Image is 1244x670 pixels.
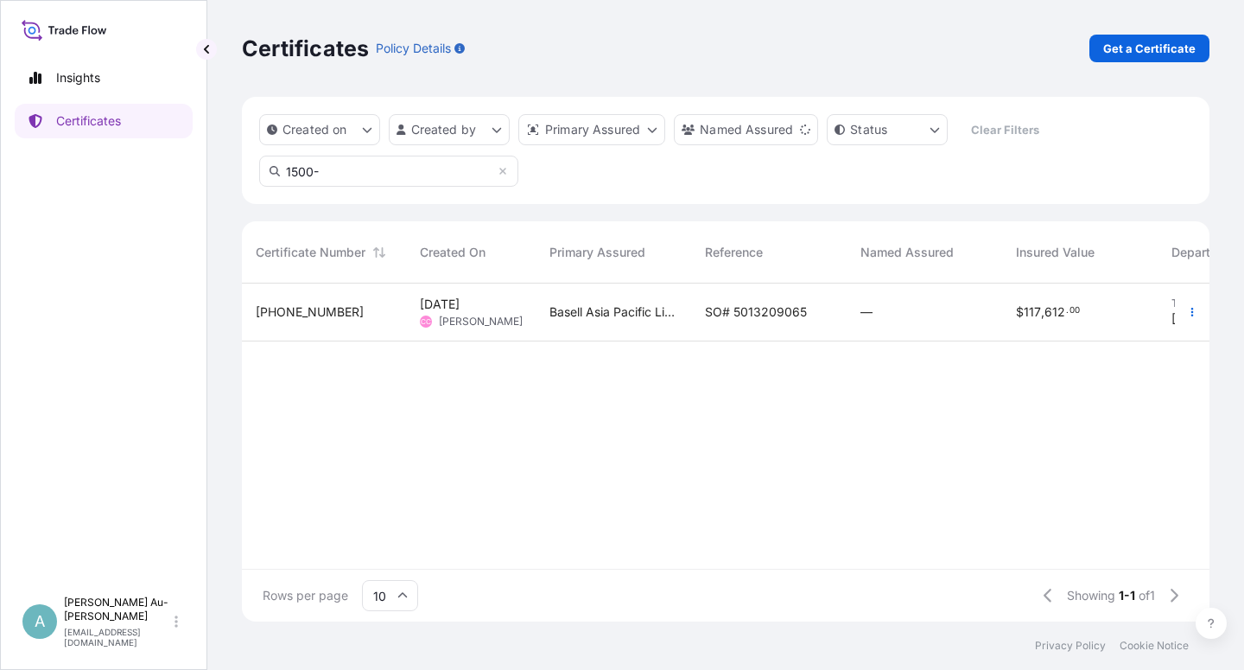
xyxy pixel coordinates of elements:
[242,35,369,62] p: Certificates
[1016,244,1095,261] span: Insured Value
[15,104,193,138] a: Certificates
[1171,310,1211,328] span: [DATE]
[1139,587,1155,604] span: of 1
[256,244,365,261] span: Certificate Number
[389,114,510,145] button: createdBy Filter options
[700,121,793,138] p: Named Assured
[1103,40,1196,57] p: Get a Certificate
[420,244,486,261] span: Created On
[518,114,665,145] button: distributor Filter options
[705,303,807,321] span: SO# 5013209065
[439,315,523,329] span: [PERSON_NAME]
[1089,35,1209,62] a: Get a Certificate
[64,596,171,623] p: [PERSON_NAME] Au-[PERSON_NAME]
[56,69,100,86] p: Insights
[860,244,954,261] span: Named Assured
[56,112,121,130] p: Certificates
[1024,306,1041,318] span: 117
[1067,587,1115,604] span: Showing
[860,303,873,321] span: —
[411,121,477,138] p: Created by
[1119,587,1135,604] span: 1-1
[1016,306,1024,318] span: $
[549,244,645,261] span: Primary Assured
[420,296,460,313] span: [DATE]
[259,156,518,187] input: Search Certificate or Reference...
[64,627,171,648] p: [EMAIL_ADDRESS][DOMAIN_NAME]
[971,121,1039,138] p: Clear Filters
[259,114,380,145] button: createdOn Filter options
[376,40,451,57] p: Policy Details
[263,587,348,604] span: Rows per page
[256,303,364,321] span: [PHONE_NUMBER]
[1069,308,1080,314] span: 00
[1041,306,1044,318] span: ,
[421,313,431,330] span: CC
[1066,308,1069,314] span: .
[827,114,948,145] button: certificateStatus Filter options
[956,116,1053,144] button: Clear Filters
[674,114,818,145] button: cargoOwner Filter options
[1120,639,1189,653] a: Cookie Notice
[282,121,347,138] p: Created on
[369,242,390,263] button: Sort
[545,121,640,138] p: Primary Assured
[1171,244,1228,261] span: Departure
[35,613,45,630] span: A
[1035,639,1106,653] a: Privacy Policy
[15,61,193,95] a: Insights
[705,244,763,261] span: Reference
[1044,306,1065,318] span: 612
[549,303,677,321] span: Basell Asia Pacific Limited
[850,121,887,138] p: Status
